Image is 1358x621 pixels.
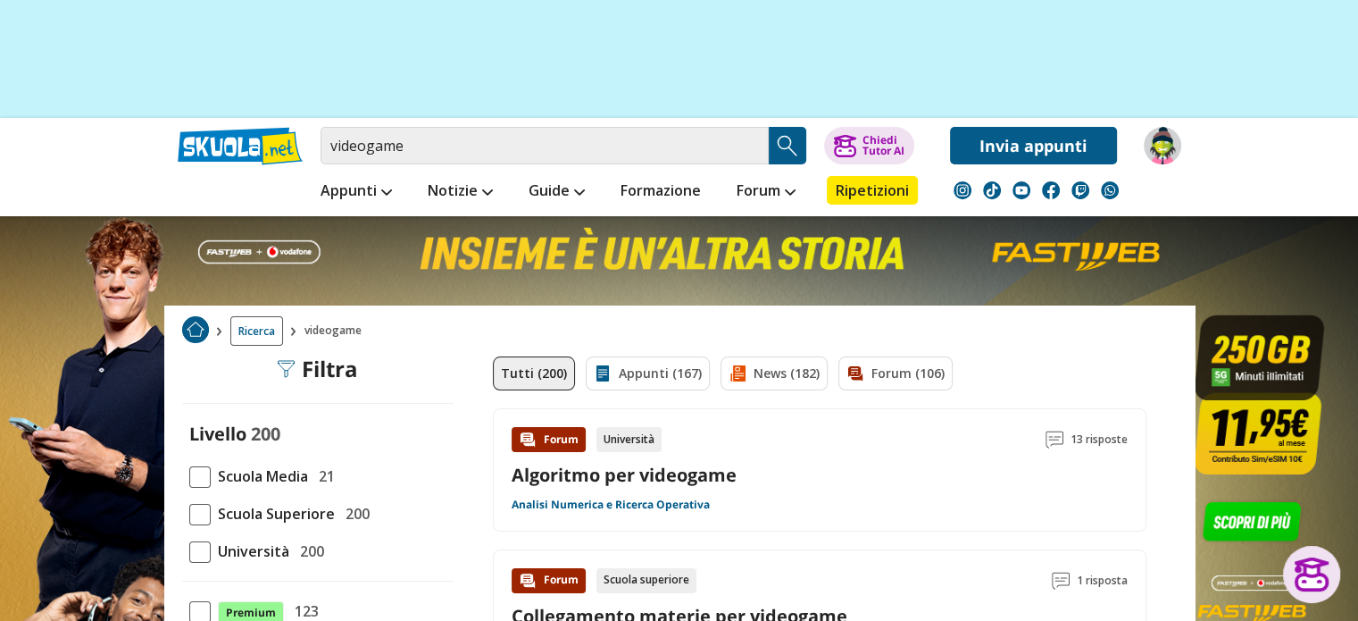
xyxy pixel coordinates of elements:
a: Forum [732,176,800,208]
img: Commenti lettura [1046,431,1063,449]
span: Università [211,540,289,563]
img: Home [182,316,209,343]
span: 200 [293,540,324,563]
div: Forum [512,568,586,593]
img: Appunti filtro contenuto [594,365,612,382]
span: 13 risposte [1071,427,1128,452]
img: WhatsApp [1101,181,1119,199]
img: Commenti lettura [1052,572,1070,590]
a: Guide [524,176,589,208]
label: Livello [189,422,246,446]
button: ChiediTutor AI [824,127,914,164]
img: News filtro contenuto [729,365,746,382]
div: Chiedi Tutor AI [862,135,904,156]
img: Forum contenuto [519,431,537,449]
a: Algoritmo per videogame [512,463,737,487]
div: Università [596,427,662,452]
span: 21 [312,465,335,488]
img: Forum contenuto [519,572,537,590]
span: 200 [251,422,280,446]
img: Forum filtro contenuto [846,365,864,382]
span: Scuola Media [211,465,308,488]
a: Ricerca [230,316,283,346]
span: videogame [304,316,369,346]
div: Filtra [277,357,358,382]
span: 1 risposta [1077,568,1128,593]
img: youtube [1012,181,1030,199]
span: 200 [338,502,370,525]
span: Scuola Superiore [211,502,335,525]
img: Filtra filtri mobile [277,360,295,378]
img: Simone89Skuola [1144,127,1181,164]
a: Notizie [423,176,497,208]
a: News (182) [721,357,828,390]
div: Scuola superiore [596,568,696,593]
a: Home [182,316,209,346]
img: twitch [1071,181,1089,199]
a: Appunti (167) [586,357,710,390]
a: Forum (106) [838,357,953,390]
div: Forum [512,427,586,452]
img: facebook [1042,181,1060,199]
a: Tutti (200) [493,357,575,390]
a: Formazione [616,176,705,208]
a: Invia appunti [950,127,1117,164]
a: Analisi Numerica e Ricerca Operativa [512,498,710,512]
img: instagram [954,181,971,199]
a: Appunti [316,176,396,208]
a: Ripetizioni [827,176,918,205]
img: tiktok [983,181,1001,199]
